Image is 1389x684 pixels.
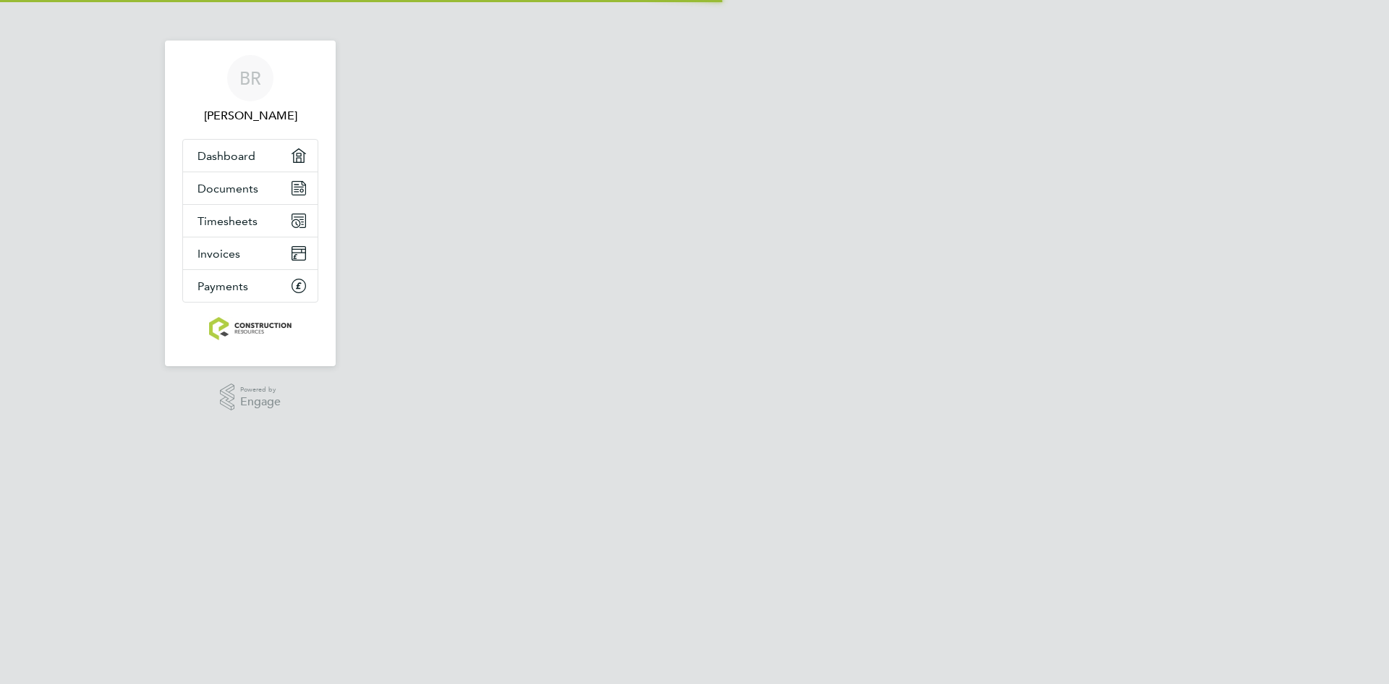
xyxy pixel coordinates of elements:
[182,317,318,340] a: Go to home page
[209,317,292,340] img: construction-resources-logo-retina.png
[240,384,281,396] span: Powered by
[183,205,318,237] a: Timesheets
[182,107,318,124] span: Brian Rattle
[183,237,318,269] a: Invoices
[197,279,248,293] span: Payments
[165,41,336,366] nav: Main navigation
[239,69,261,88] span: BR
[183,172,318,204] a: Documents
[240,396,281,408] span: Engage
[197,214,258,228] span: Timesheets
[197,182,258,195] span: Documents
[183,270,318,302] a: Payments
[197,149,255,163] span: Dashboard
[182,55,318,124] a: BR[PERSON_NAME]
[197,247,240,261] span: Invoices
[220,384,281,411] a: Powered byEngage
[183,140,318,172] a: Dashboard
